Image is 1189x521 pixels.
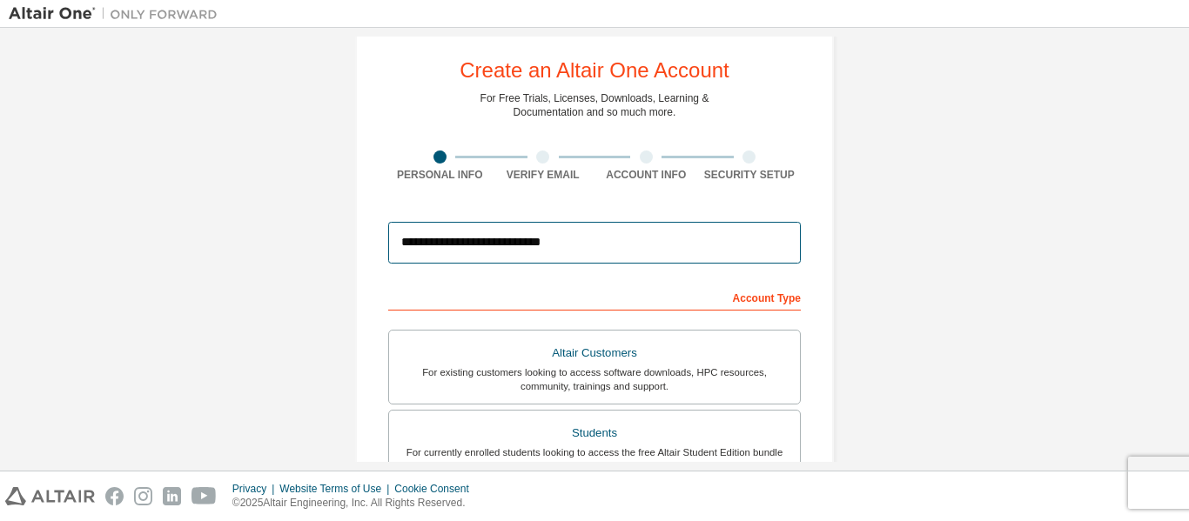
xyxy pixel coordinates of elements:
p: © 2025 Altair Engineering, Inc. All Rights Reserved. [232,496,480,511]
img: linkedin.svg [163,487,181,505]
img: youtube.svg [191,487,217,505]
img: facebook.svg [105,487,124,505]
div: Personal Info [388,168,492,182]
div: Students [400,421,789,445]
div: Cookie Consent [394,482,479,496]
div: Account Info [594,168,698,182]
div: For currently enrolled students looking to access the free Altair Student Edition bundle and all ... [400,445,789,473]
img: altair_logo.svg [5,487,95,505]
div: Altair Customers [400,341,789,365]
div: Create an Altair One Account [460,60,729,81]
div: Privacy [232,482,279,496]
img: instagram.svg [134,487,152,505]
div: Security Setup [698,168,802,182]
div: For Free Trials, Licenses, Downloads, Learning & Documentation and so much more. [480,91,709,119]
div: Verify Email [492,168,595,182]
img: Altair One [9,5,226,23]
div: Website Terms of Use [279,482,394,496]
div: Account Type [388,283,801,311]
div: For existing customers looking to access software downloads, HPC resources, community, trainings ... [400,365,789,393]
